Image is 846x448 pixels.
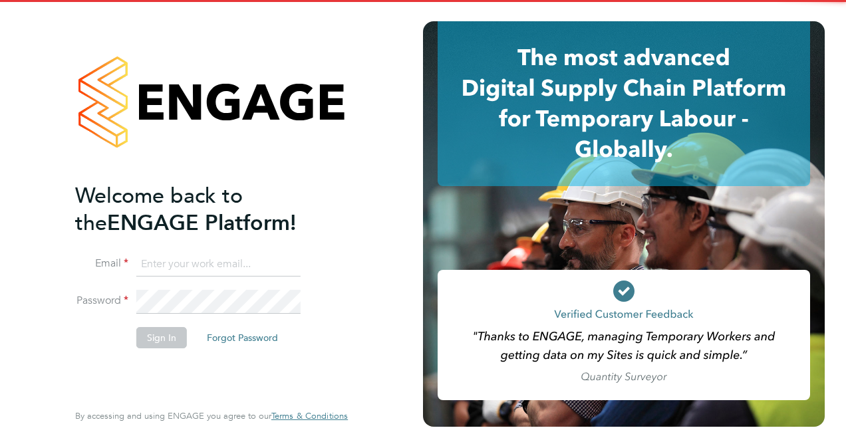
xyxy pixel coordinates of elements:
[75,294,128,308] label: Password
[75,410,348,421] span: By accessing and using ENGAGE you agree to our
[136,327,187,348] button: Sign In
[75,257,128,271] label: Email
[271,411,348,421] a: Terms & Conditions
[196,327,289,348] button: Forgot Password
[136,253,301,277] input: Enter your work email...
[75,182,335,237] h2: ENGAGE Platform!
[75,183,243,236] span: Welcome back to the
